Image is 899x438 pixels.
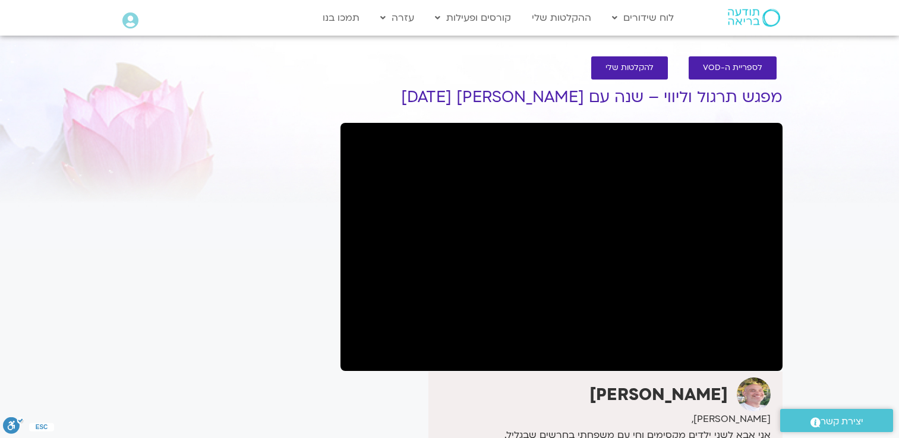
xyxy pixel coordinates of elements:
[429,7,517,29] a: קורסים ופעילות
[737,377,771,411] img: רון אלון
[526,7,597,29] a: ההקלטות שלי
[821,414,863,430] span: יצירת קשר
[606,7,680,29] a: לוח שידורים
[780,409,893,432] a: יצירת קשר
[689,56,777,80] a: לספריית ה-VOD
[703,64,762,72] span: לספריית ה-VOD
[431,411,770,427] div: [PERSON_NAME],
[374,7,420,29] a: עזרה
[317,7,365,29] a: תמכו בנו
[728,9,780,27] img: תודעה בריאה
[340,123,783,371] iframe: שש השלמויות - מפגש ליווי עם רון אלון - קשנטי - 17.8.25
[605,64,654,72] span: להקלטות שלי
[340,88,783,106] h1: מפגש תרגול וליווי – שנה עם [PERSON_NAME] [DATE]
[591,56,668,80] a: להקלטות שלי
[589,383,728,406] strong: [PERSON_NAME]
